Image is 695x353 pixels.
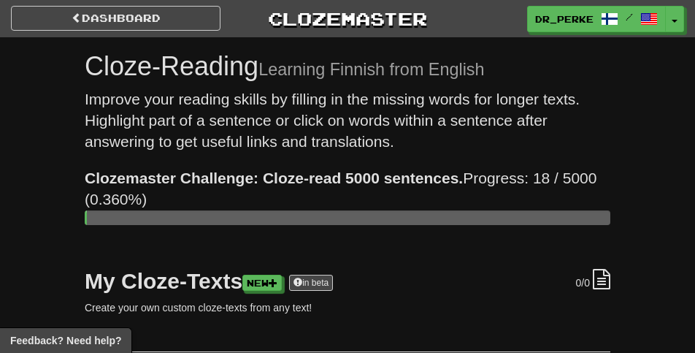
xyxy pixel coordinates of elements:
[85,300,610,315] p: Create your own custom cloze-texts from any text!
[576,269,610,290] div: /0
[289,275,333,291] a: in beta
[85,52,610,81] h1: Cloze-Reading
[535,12,594,26] span: dr_perkele
[85,88,610,153] p: Improve your reading skills by filling in the missing words for longer texts. Highlight part of a...
[11,6,220,31] a: Dashboard
[85,170,596,208] span: Progress: 18 / 5000 (0.360%)
[85,269,610,293] h2: My Cloze-Texts
[242,6,452,31] a: Clozemaster
[527,6,666,32] a: dr_perkele /
[258,60,484,79] small: Learning Finnish from English
[10,333,121,348] span: Open feedback widget
[85,170,463,186] strong: Clozemaster Challenge: Cloze-read 5000 sentences.
[576,277,582,289] span: 0
[242,275,282,291] a: New
[626,12,633,22] span: /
